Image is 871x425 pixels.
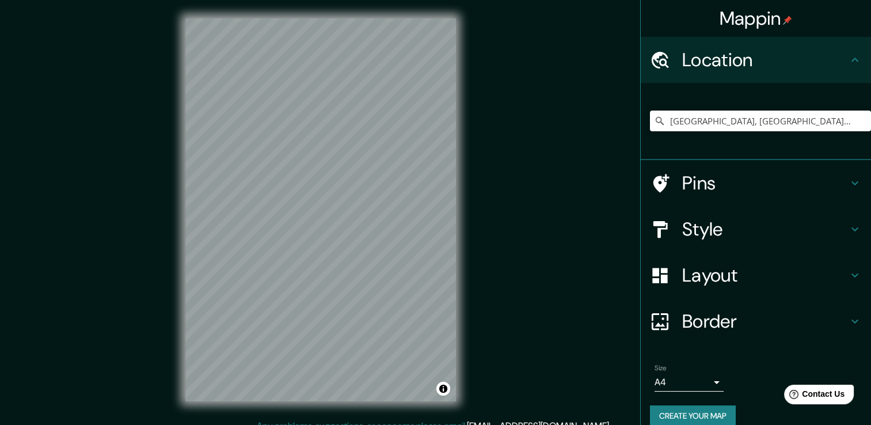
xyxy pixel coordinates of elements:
[682,218,848,241] h4: Style
[682,172,848,195] h4: Pins
[682,264,848,287] h4: Layout
[783,16,792,25] img: pin-icon.png
[641,252,871,298] div: Layout
[641,37,871,83] div: Location
[436,382,450,396] button: Toggle attribution
[655,373,724,392] div: A4
[682,310,848,333] h4: Border
[641,298,871,344] div: Border
[720,7,793,30] h4: Mappin
[185,18,456,401] canvas: Map
[650,111,871,131] input: Pick your city or area
[641,206,871,252] div: Style
[641,160,871,206] div: Pins
[682,48,848,71] h4: Location
[655,363,667,373] label: Size
[769,380,858,412] iframe: Help widget launcher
